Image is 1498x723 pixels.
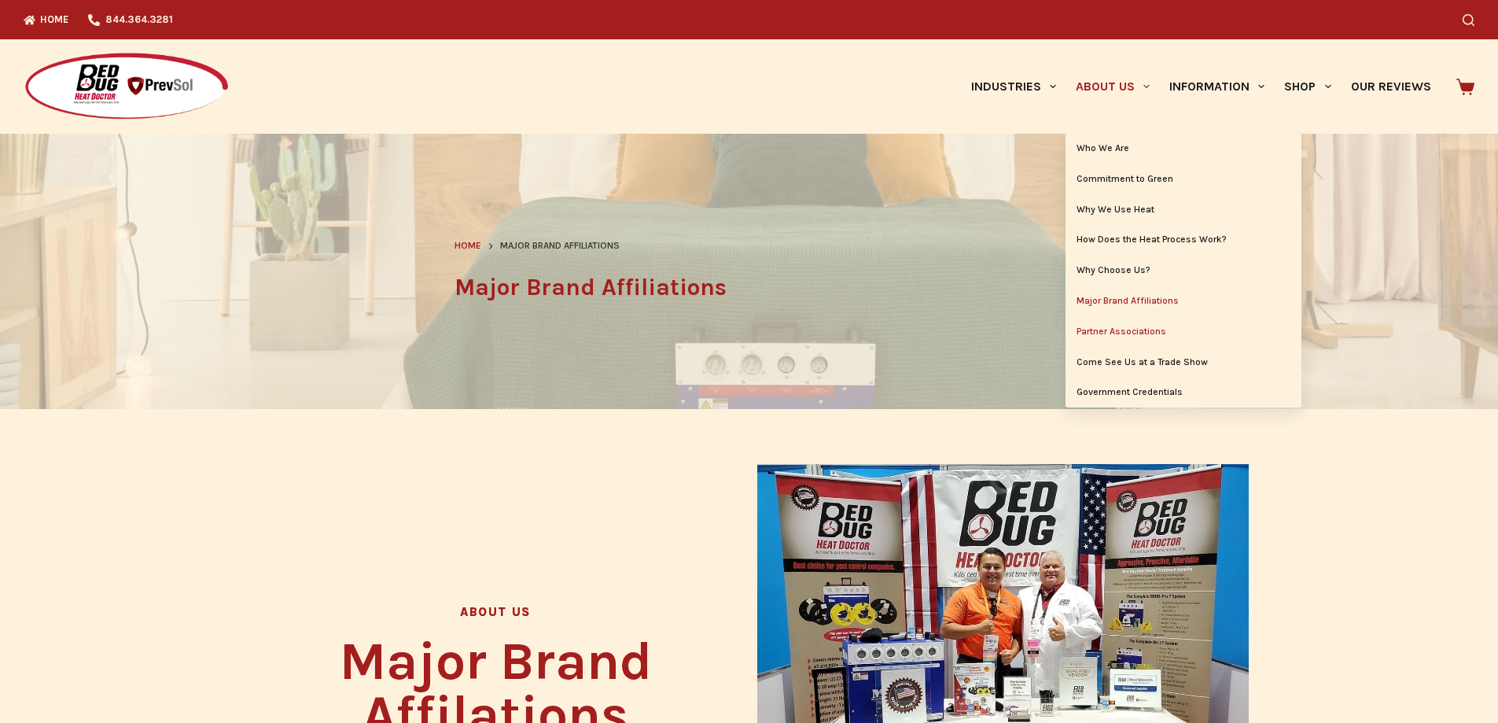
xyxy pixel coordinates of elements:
button: Open LiveChat chat widget [13,6,60,53]
a: Government Credentials [1066,378,1301,408]
span: Major Brand Affiliations [500,238,620,254]
a: Major Brand Affiliations [1066,286,1301,316]
a: How Does the Heat Process Work? [1066,225,1301,255]
button: Search [1463,14,1474,26]
h1: Major Brand Affiliations [455,270,1044,305]
a: Information [1160,39,1275,134]
a: Partner Associations [1066,317,1301,347]
a: Why We Use Heat [1066,195,1301,225]
a: Why Choose Us? [1066,256,1301,286]
a: Home [455,238,481,254]
a: Industries [961,39,1066,134]
img: Prevsol/Bed Bug Heat Doctor [24,52,230,122]
a: Who We Are [1066,134,1301,164]
a: Our Reviews [1341,39,1441,134]
h5: About US [250,607,742,618]
a: About Us [1066,39,1159,134]
nav: Primary [961,39,1441,134]
a: Come See Us at a Trade Show [1066,348,1301,378]
a: Commitment to Green [1066,164,1301,194]
span: Home [455,240,481,251]
a: Shop [1275,39,1341,134]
